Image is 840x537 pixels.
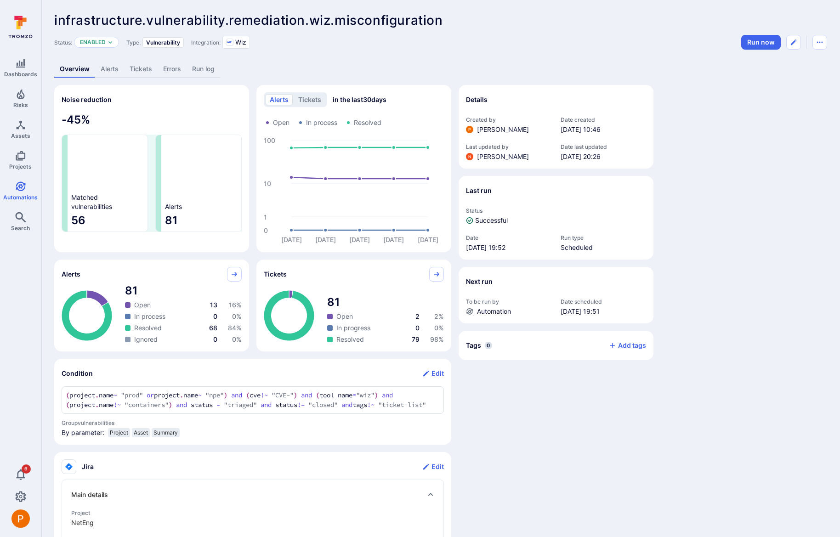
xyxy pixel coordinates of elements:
a: Errors [158,61,187,78]
span: 0 [213,335,217,343]
div: Collapse tags [459,331,653,360]
span: Matched vulnerabilities [71,193,112,211]
span: [DATE] 19:52 [466,243,551,252]
text: [DATE] [315,236,336,243]
section: Last run widget [459,176,653,260]
span: Successful [475,216,508,225]
textarea: Add condition [66,390,440,410]
span: Tickets [264,270,287,279]
span: 0 [485,342,492,349]
span: Automation [477,307,511,316]
span: [PERSON_NAME] [477,152,529,161]
span: Open [273,118,289,127]
div: Alerts/Tickets trend [256,85,451,252]
text: 0 [264,226,268,234]
button: Automation menu [812,35,827,50]
span: 68 [209,324,217,332]
span: Date scheduled [561,298,646,305]
span: 0 % [434,324,444,332]
span: In progress [336,323,370,333]
span: Resolved [336,335,364,344]
span: 79 [412,335,420,343]
div: Vulnerability [142,37,184,48]
span: Integration: [191,39,221,46]
img: ACg8ocICMCW9Gtmm-eRbQDunRucU07-w0qv-2qX63v-oG-s=s96-c [466,126,473,133]
span: Open [336,312,353,321]
span: Run type [561,234,646,241]
h2: Tags [466,341,481,350]
span: To be run by [466,298,551,305]
span: 0 % [232,335,242,343]
span: 0 % [232,312,242,320]
span: Automations [3,194,38,201]
span: Alerts [62,270,80,279]
div: Alerts pie widget [54,260,249,351]
span: [DATE] 19:51 [561,307,646,316]
text: [DATE] [418,236,438,243]
span: total [327,295,444,310]
text: 1 [264,213,267,220]
span: 81 [165,213,238,228]
span: 13 [210,301,217,309]
a: Tickets [124,61,158,78]
span: 0 [213,312,217,320]
span: Dashboards [4,71,37,78]
div: Automation tabs [54,61,827,78]
span: Wiz [235,38,246,47]
span: Assets [11,132,30,139]
span: Status: [54,39,72,46]
section: Details widget [459,85,653,169]
button: Expand dropdown [108,40,113,45]
span: 84 % [228,324,242,332]
button: Enabled [80,39,106,46]
h2: Last run [466,186,492,195]
span: 0 [415,324,420,332]
span: In process [134,312,165,321]
img: ACg8ocICMCW9Gtmm-eRbQDunRucU07-w0qv-2qX63v-oG-s=s96-c [11,509,30,528]
button: Add tags [602,338,646,353]
span: Search [11,225,30,232]
span: Ignored [134,335,158,344]
span: 98 % [430,335,444,343]
span: [DATE] 10:46 [561,125,646,134]
div: Neeren Patki [466,153,473,160]
div: Peter Baker [466,126,473,133]
span: Main details [71,490,108,499]
span: 6 [22,464,31,474]
span: Created by [466,116,551,123]
span: Last updated by [466,143,551,150]
button: Edit [422,459,444,474]
h2: Jira [82,462,94,471]
img: ACg8ocIprwjrgDQnDsNSk9Ghn5p5-B8DpAKWoJ5Gi9syOE4K59tr4Q=s96-c [466,153,473,160]
section: Condition widget [54,359,451,445]
span: Open [134,300,151,310]
button: Run automation [741,35,781,50]
div: Peter Baker [11,509,30,528]
text: [DATE] [383,236,404,243]
text: 100 [264,136,275,144]
span: Projects [9,163,32,170]
span: Date [466,234,551,241]
span: In process [306,118,337,127]
span: Status [466,207,646,214]
span: Date last updated [561,143,646,150]
text: 10 [264,179,271,187]
span: Scheduled [561,243,646,252]
span: Risks [13,102,28,108]
span: -45 % [62,113,242,127]
span: Project [110,429,128,436]
span: in the last 30 days [333,95,386,104]
a: Overview [54,61,95,78]
span: total [125,283,242,298]
div: Main details [71,487,434,502]
span: 56 [71,213,144,228]
span: By parameter: [62,428,104,441]
div: Tickets pie widget [256,260,451,351]
span: ticket project [71,518,434,527]
span: [DATE] 20:26 [561,152,646,161]
span: Type: [126,39,141,46]
span: Group vulnerabilities [62,419,444,426]
span: Resolved [134,323,162,333]
h2: Condition [62,369,93,378]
